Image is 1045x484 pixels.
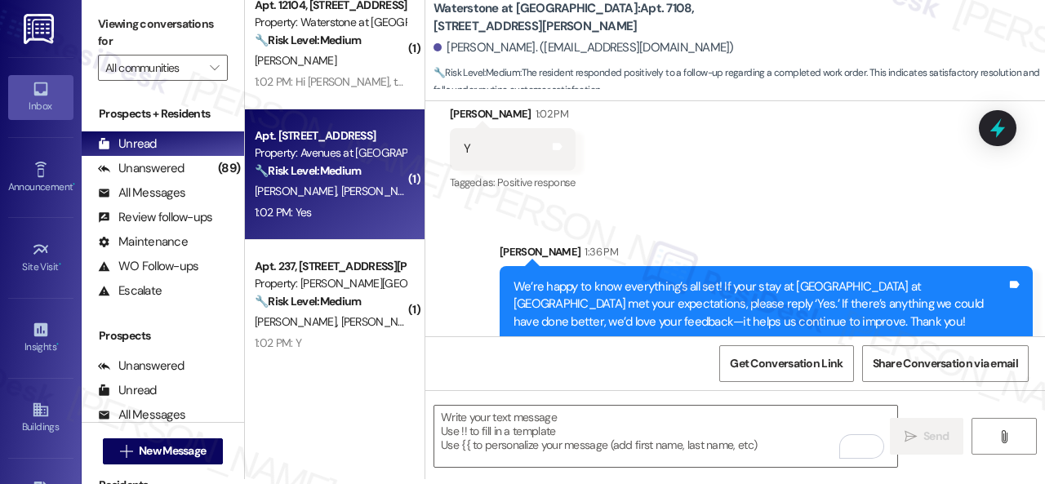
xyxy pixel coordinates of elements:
div: Property: [PERSON_NAME][GEOGRAPHIC_DATA] [255,275,406,292]
div: [PERSON_NAME]. ([EMAIL_ADDRESS][DOMAIN_NAME]) [434,39,734,56]
div: 1:02 PM: Y [255,335,301,350]
img: ResiDesk Logo [24,14,57,44]
div: 1:02 PM [531,105,568,122]
strong: 🔧 Risk Level: Medium [255,33,361,47]
span: Get Conversation Link [730,355,843,372]
span: New Message [139,442,206,460]
strong: 🔧 Risk Level: Medium [255,294,361,309]
span: [PERSON_NAME] [255,184,341,198]
span: Send [923,428,949,445]
div: Apt. [STREET_ADDRESS] [255,127,406,144]
div: (89) [214,156,244,181]
div: Prospects + Residents [82,105,244,122]
span: [PERSON_NAME] [341,314,423,329]
i:  [905,430,917,443]
div: Prospects [82,327,244,344]
button: Send [890,418,963,455]
a: Buildings [8,396,73,440]
div: Unread [98,135,157,153]
div: Escalate [98,282,162,300]
div: 1:02 PM: Yes [255,205,312,220]
div: Unread [98,382,157,399]
span: Positive response [497,175,576,189]
a: Inbox [8,75,73,119]
strong: 🔧 Risk Level: Medium [434,66,520,79]
input: All communities [105,55,202,81]
i:  [998,430,1010,443]
strong: 🔧 Risk Level: Medium [255,163,361,178]
button: New Message [103,438,224,464]
span: Share Conversation via email [873,355,1018,372]
button: Share Conversation via email [862,345,1029,382]
div: All Messages [98,184,185,202]
textarea: To enrich screen reader interactions, please activate Accessibility in Grammarly extension settings [434,406,897,467]
span: • [73,179,75,190]
div: Unanswered [98,357,185,375]
span: [PERSON_NAME] [341,184,423,198]
span: : The resident responded positively to a follow-up regarding a completed work order. This indicat... [434,64,1045,100]
div: Unanswered [98,160,185,177]
div: Maintenance [98,233,188,251]
span: • [59,259,61,270]
div: We’re happy to know everything’s all set! If your stay at [GEOGRAPHIC_DATA] at [GEOGRAPHIC_DATA] ... [514,278,1007,331]
div: All Messages [98,406,185,424]
div: WO Follow-ups [98,258,198,275]
div: Tagged as: [450,171,576,194]
span: • [56,339,59,350]
button: Get Conversation Link [719,345,853,382]
div: [PERSON_NAME] [500,243,1033,266]
div: Y [464,140,470,158]
span: [PERSON_NAME] [255,53,336,68]
label: Viewing conversations for [98,11,228,55]
i:  [210,61,219,74]
div: Property: Avenues at [GEOGRAPHIC_DATA] [255,144,406,162]
div: Property: Waterstone at [GEOGRAPHIC_DATA] [255,14,406,31]
div: Review follow-ups [98,209,212,226]
a: Site Visit • [8,236,73,280]
div: Apt. 237, [STREET_ADDRESS][PERSON_NAME] [255,258,406,275]
div: 1:36 PM [580,243,617,260]
span: [PERSON_NAME] [255,314,341,329]
div: [PERSON_NAME] [450,105,576,128]
i:  [120,445,132,458]
a: Insights • [8,316,73,360]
